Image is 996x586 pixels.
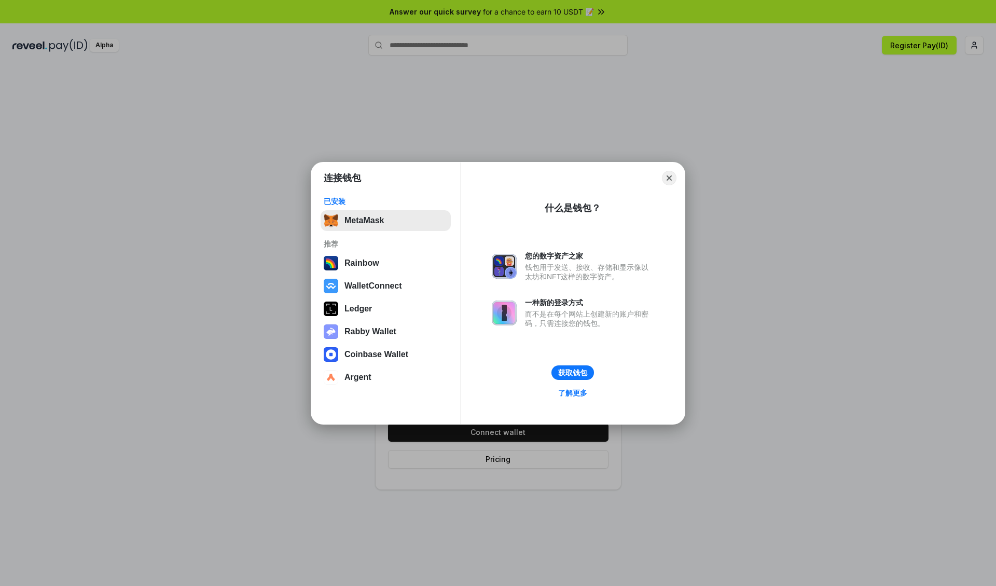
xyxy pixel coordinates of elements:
[344,258,379,268] div: Rainbow
[324,279,338,293] img: svg+xml,%3Csvg%20width%3D%2228%22%20height%3D%2228%22%20viewBox%3D%220%200%2028%2028%22%20fill%3D...
[324,302,338,316] img: svg+xml,%3Csvg%20xmlns%3D%22http%3A%2F%2Fwww.w3.org%2F2000%2Fsvg%22%20width%3D%2228%22%20height%3...
[321,210,451,231] button: MetaMask
[525,309,654,328] div: 而不是在每个网站上创建新的账户和密码，只需连接您的钱包。
[525,263,654,281] div: 钱包用于发送、接收、存储和显示像以太坊和NFT这样的数字资产。
[324,197,448,206] div: 已安装
[662,171,676,185] button: Close
[324,347,338,362] img: svg+xml,%3Csvg%20width%3D%2228%22%20height%3D%2228%22%20viewBox%3D%220%200%2028%2028%22%20fill%3D...
[321,298,451,319] button: Ledger
[344,216,384,225] div: MetaMask
[344,327,396,336] div: Rabby Wallet
[324,239,448,249] div: 推荐
[525,298,654,307] div: 一种新的登录方式
[324,213,338,228] img: svg+xml,%3Csvg%20fill%3D%22none%22%20height%3D%2233%22%20viewBox%3D%220%200%2035%2033%22%20width%...
[344,304,372,314] div: Ledger
[321,276,451,296] button: WalletConnect
[492,301,517,325] img: svg+xml,%3Csvg%20xmlns%3D%22http%3A%2F%2Fwww.w3.org%2F2000%2Fsvg%22%20fill%3D%22none%22%20viewBox...
[324,324,338,339] img: svg+xml,%3Csvg%20xmlns%3D%22http%3A%2F%2Fwww.w3.org%2F2000%2Fsvg%22%20fill%3D%22none%22%20viewBox...
[321,367,451,388] button: Argent
[324,172,361,184] h1: 连接钱包
[558,388,587,398] div: 了解更多
[324,256,338,270] img: svg+xml,%3Csvg%20width%3D%22120%22%20height%3D%22120%22%20viewBox%3D%220%200%20120%20120%22%20fil...
[321,344,451,365] button: Coinbase Wallet
[551,365,594,380] button: 获取钱包
[324,370,338,385] img: svg+xml,%3Csvg%20width%3D%2228%22%20height%3D%2228%22%20viewBox%3D%220%200%2028%2028%22%20fill%3D...
[321,253,451,274] button: Rainbow
[552,386,593,400] a: 了解更多
[344,281,402,291] div: WalletConnect
[344,350,408,359] div: Coinbase Wallet
[558,368,587,377] div: 获取钱包
[492,254,517,279] img: svg+xml,%3Csvg%20xmlns%3D%22http%3A%2F%2Fwww.w3.org%2F2000%2Fsvg%22%20fill%3D%22none%22%20viewBox...
[545,202,601,214] div: 什么是钱包？
[321,321,451,342] button: Rabby Wallet
[525,251,654,261] div: 您的数字资产之家
[344,373,371,382] div: Argent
